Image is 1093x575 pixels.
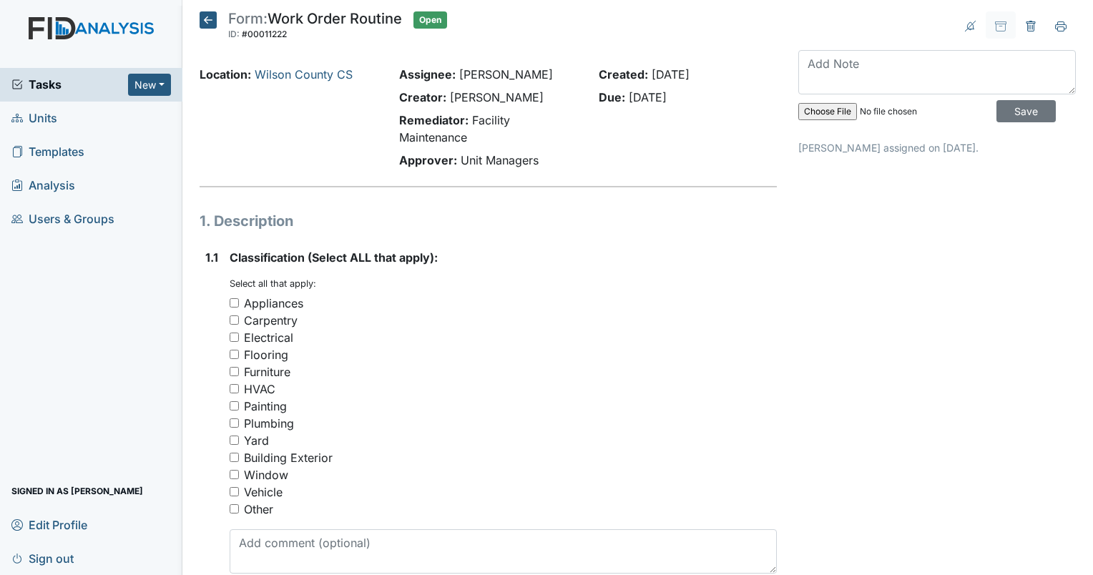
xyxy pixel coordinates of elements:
div: Carpentry [244,312,298,329]
span: [DATE] [652,67,690,82]
input: Electrical [230,333,239,342]
div: Painting [244,398,287,415]
span: Classification (Select ALL that apply): [230,250,438,265]
a: Tasks [11,76,128,93]
input: Yard [230,436,239,445]
label: 1.1 [205,249,218,266]
span: Sign out [11,547,74,569]
input: Plumbing [230,418,239,428]
strong: Approver: [399,153,457,167]
span: Units [11,107,57,129]
h1: 1. Description [200,210,777,232]
strong: Created: [599,67,648,82]
span: Edit Profile [11,513,87,536]
strong: Location: [200,67,251,82]
div: Appliances [244,295,303,312]
span: [PERSON_NAME] [459,67,553,82]
div: Plumbing [244,415,294,432]
span: #00011222 [242,29,287,39]
div: Other [244,501,273,518]
span: [DATE] [629,90,667,104]
input: Save [996,100,1056,122]
strong: Due: [599,90,625,104]
span: Signed in as [PERSON_NAME] [11,480,143,502]
input: Carpentry [230,315,239,325]
span: Form: [228,10,268,27]
div: Work Order Routine [228,11,402,43]
div: Flooring [244,346,288,363]
input: Other [230,504,239,513]
span: Users & Groups [11,208,114,230]
button: New [128,74,171,96]
span: Open [413,11,447,29]
input: Appliances [230,298,239,308]
input: Window [230,470,239,479]
div: Building Exterior [244,449,333,466]
div: HVAC [244,380,275,398]
div: Furniture [244,363,290,380]
span: Analysis [11,175,75,197]
span: Templates [11,141,84,163]
strong: Creator: [399,90,446,104]
span: ID: [228,29,240,39]
strong: Remediator: [399,113,469,127]
div: Electrical [244,329,293,346]
div: Vehicle [244,483,283,501]
a: Wilson County CS [255,67,353,82]
input: Vehicle [230,487,239,496]
strong: Assignee: [399,67,456,82]
input: Building Exterior [230,453,239,462]
input: HVAC [230,384,239,393]
small: Select all that apply: [230,278,316,289]
div: Yard [244,432,269,449]
input: Flooring [230,350,239,359]
p: [PERSON_NAME] assigned on [DATE]. [798,140,1076,155]
span: Unit Managers [461,153,539,167]
input: Painting [230,401,239,411]
div: Window [244,466,288,483]
input: Furniture [230,367,239,376]
span: [PERSON_NAME] [450,90,544,104]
